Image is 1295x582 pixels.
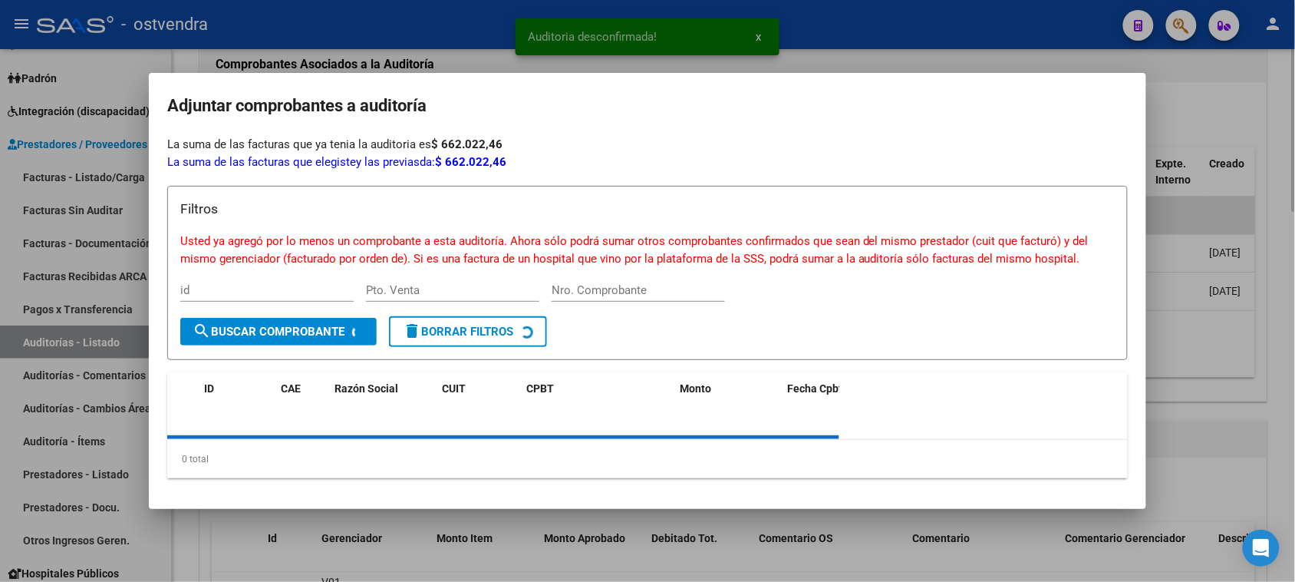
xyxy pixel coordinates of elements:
datatable-header-cell: CPBT [520,372,674,423]
h3: Filtros [180,199,1115,219]
span: y las previas [356,155,420,169]
datatable-header-cell: Monto [674,372,781,423]
strong: $ 662.022,46 [431,137,503,151]
span: Razón Social [334,382,398,395]
span: CUIT [442,382,466,395]
span: CPBT [526,382,554,395]
span: Buscar Comprobante [193,325,344,339]
span: La suma de las facturas que elegiste da: [167,155,506,169]
h2: Adjuntar comprobantes a auditoría [167,91,1128,121]
datatable-header-cell: CUIT [436,372,520,423]
span: Monto [680,382,711,395]
p: Usted ya agregó por lo menos un comprobante a esta auditoría. Ahora sólo podrá sumar otros compro... [180,233,1115,267]
button: Borrar Filtros [389,316,547,347]
datatable-header-cell: Razón Social [328,372,436,423]
div: La suma de las facturas que ya tenia la auditoria es [167,136,1128,154]
mat-icon: search [193,322,211,340]
div: Open Intercom Messenger [1243,530,1280,567]
span: ID [204,382,214,395]
datatable-header-cell: Fecha Cpbt [781,372,850,423]
datatable-header-cell: CAE [275,372,328,423]
button: Buscar Comprobante [180,318,377,346]
mat-icon: delete [403,322,421,340]
strong: $ 662.022,46 [435,155,506,169]
span: Borrar Filtros [403,325,513,339]
div: 0 total [167,440,1128,478]
span: Fecha Cpbt [787,382,842,395]
span: CAE [281,382,301,395]
datatable-header-cell: ID [198,372,275,423]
